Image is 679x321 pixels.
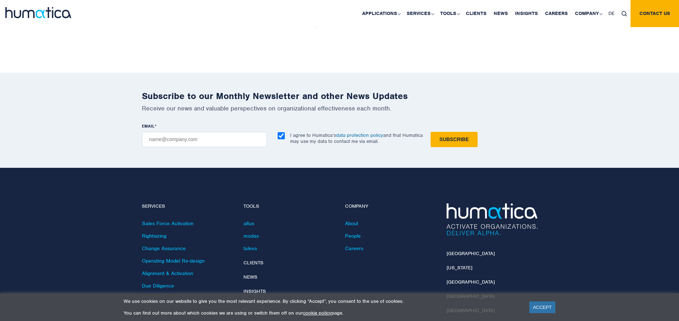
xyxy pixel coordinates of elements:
[5,7,71,18] img: logo
[608,10,614,16] span: DE
[529,301,555,313] a: ACCEPT
[124,310,520,316] p: You can find out more about which cookies we are using or switch them off on our page.
[243,274,257,280] a: News
[142,258,205,264] a: Operating Model Re-design
[345,245,363,252] a: Careers
[142,203,233,209] h4: Services
[345,220,358,227] a: About
[142,104,537,112] p: Receive our news and valuable perspectives on organizational effectiveness each month.
[447,279,495,285] a: [GEOGRAPHIC_DATA]
[142,132,267,147] input: name@company.com
[142,283,174,289] a: Due Diligence
[243,288,266,294] a: Insights
[142,123,155,129] span: EMAIL
[124,298,520,304] p: We use cookies on our website to give you the most relevant experience. By clicking “Accept”, you...
[243,220,254,227] a: altus
[278,132,285,139] input: I agree to Humatica’sdata protection policyand that Humatica may use my data to contact me via em...
[142,270,193,276] a: Alignment & Activation
[447,203,537,235] img: Humatica
[447,250,495,257] a: [GEOGRAPHIC_DATA]
[336,132,383,138] a: data protection policy
[142,245,186,252] a: Change Assurance
[243,260,263,266] a: Clients
[290,132,423,144] p: I agree to Humatica’s and that Humatica may use my data to contact me via email.
[142,233,166,239] a: Rightsizing
[431,132,478,147] input: Subscribe
[142,90,537,102] h2: Subscribe to our Monthly Newsletter and other News Updates
[303,310,331,316] a: cookie policy
[243,245,257,252] a: taleva
[345,203,436,209] h4: Company
[447,265,472,271] a: [US_STATE]
[243,233,259,239] a: modas
[622,11,627,16] img: search_icon
[243,203,334,209] h4: Tools
[345,233,361,239] a: People
[142,220,194,227] a: Sales Force Activation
